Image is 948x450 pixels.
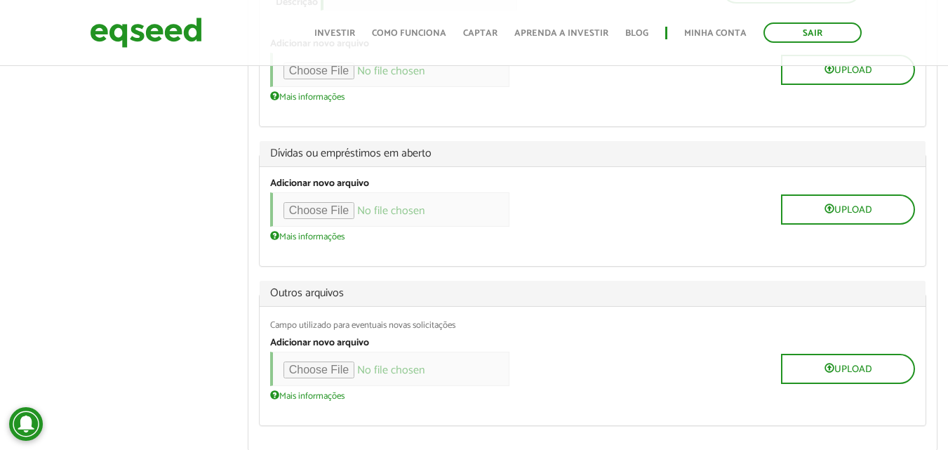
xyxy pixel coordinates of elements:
span: Dívidas ou empréstimos em aberto [270,148,915,159]
button: Upload [781,354,915,384]
label: Adicionar novo arquivo [270,338,369,348]
a: Minha conta [684,29,747,38]
button: Upload [781,55,915,85]
button: Upload [781,194,915,225]
a: Sair [763,22,862,43]
a: Mais informações [270,91,345,102]
label: Adicionar novo arquivo [270,179,369,189]
img: EqSeed [90,14,202,51]
a: Captar [463,29,498,38]
a: Mais informações [270,390,345,401]
a: Mais informações [270,230,345,241]
div: Campo utilizado para eventuais novas solicitações [270,321,915,330]
a: Investir [314,29,355,38]
span: Outros arquivos [270,288,915,299]
a: Aprenda a investir [514,29,608,38]
a: Blog [625,29,648,38]
a: Como funciona [372,29,446,38]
